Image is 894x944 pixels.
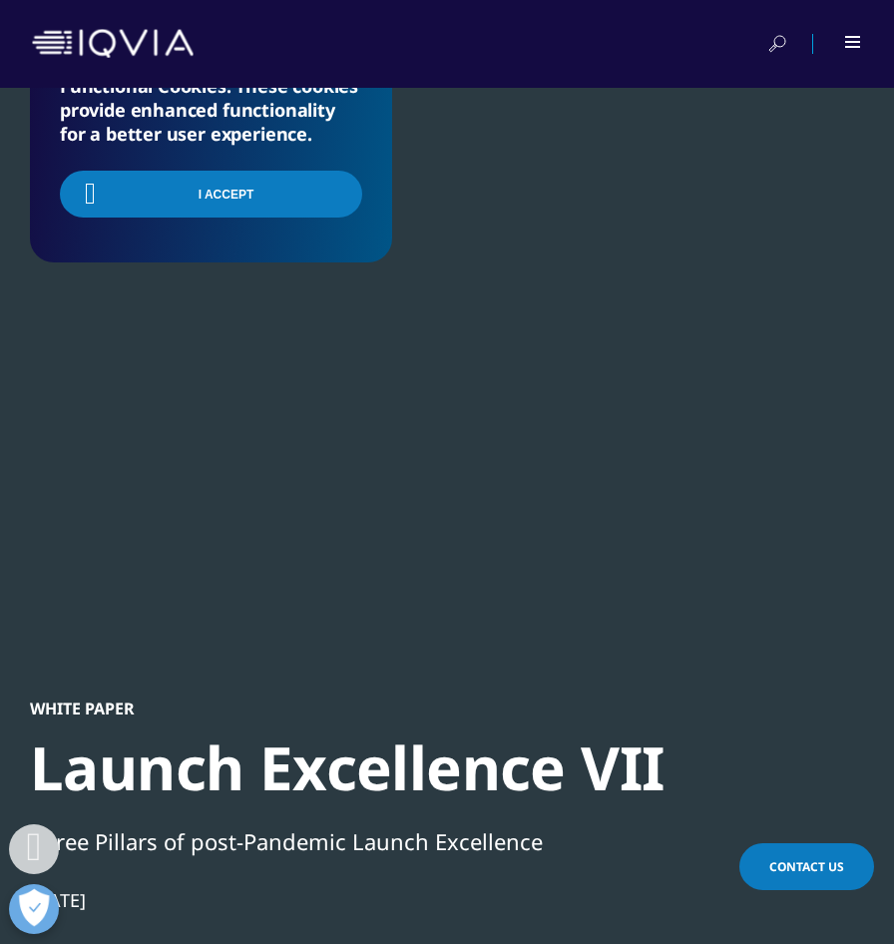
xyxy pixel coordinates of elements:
input: I Accept [60,171,362,218]
div: Launch Excellence VII [30,730,664,805]
button: Open Preferences [9,884,59,934]
h5: To download files, please accept Functional Cookies. These cookies provide enhanced functionality... [60,50,362,146]
img: IQVIA Healthcare Information Technology and Pharma Clinical Research Company [32,29,194,58]
div: White Paper [30,699,664,718]
div: [DATE] [30,888,664,912]
a: Contact Us [739,843,874,890]
span: Contact Us [769,858,844,875]
div: Three Pillars of post-Pandemic Launch Excellence [30,824,664,858]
